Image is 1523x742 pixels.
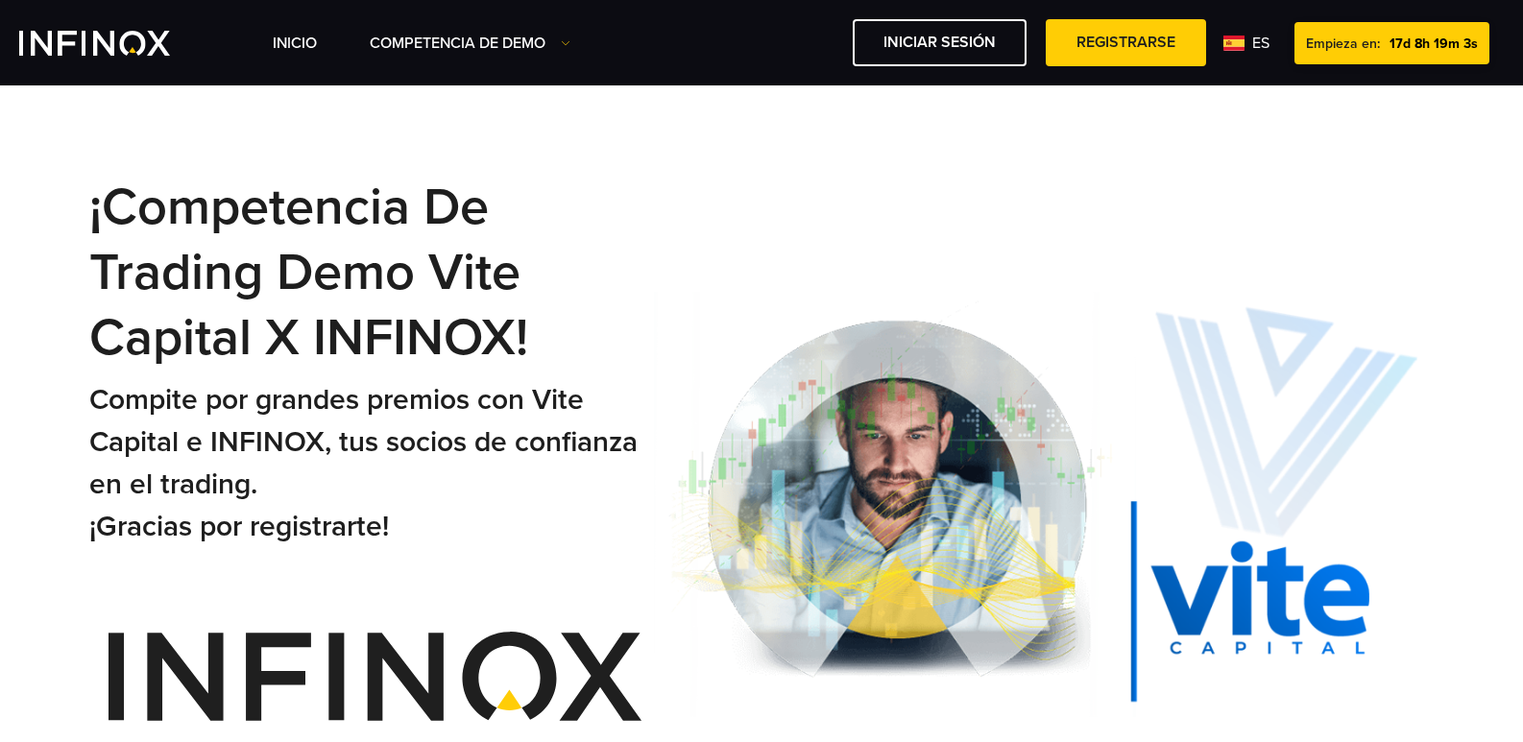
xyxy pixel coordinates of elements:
[273,32,317,55] a: INICIO
[1245,32,1277,55] span: es
[1306,36,1380,52] span: Empieza en:
[89,382,638,544] small: Compite por grandes premios con Vite Capital e INFINOX, tus socios de confianza en el trading. ¡G...
[370,32,570,55] a: Competencia de Demo
[853,19,1027,66] a: Iniciar sesión
[561,38,570,48] img: Dropdown
[1390,36,1478,52] span: 17d 8h 19m 3s
[19,31,215,56] a: INFINOX Vite
[1046,19,1206,66] a: Registrarse
[89,176,528,370] small: ¡Competencia de Trading Demo Vite Capital x INFINOX!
